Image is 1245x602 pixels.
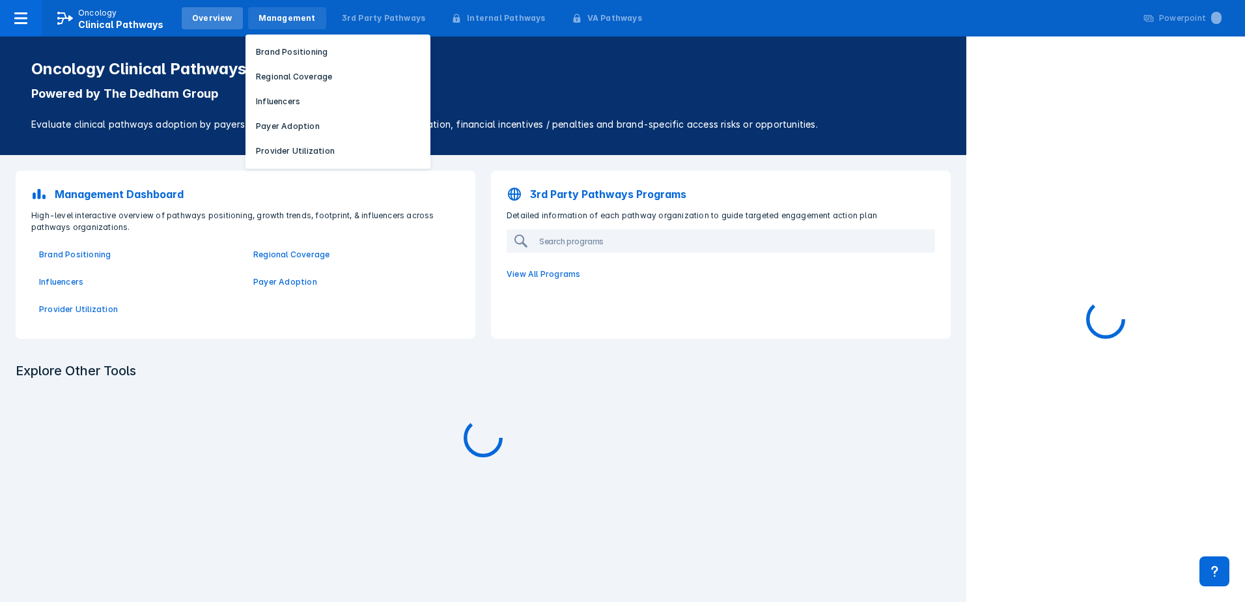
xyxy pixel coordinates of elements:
[192,12,232,24] div: Overview
[245,67,430,87] button: Regional Coverage
[31,86,935,102] p: Powered by The Dedham Group
[55,186,184,202] p: Management Dashboard
[39,276,238,288] a: Influencers
[39,249,238,261] a: Brand Positioning
[253,276,452,288] a: Payer Adoption
[8,362,958,387] h3: Explore Other Tools
[78,19,163,30] span: Clinical Pathways
[245,117,430,136] button: Payer Adoption
[31,60,935,78] h1: Oncology Clinical Pathways Tool
[23,210,468,233] p: High-level interactive overview of pathways positioning, growth trends, footprint, & influencers ...
[182,7,243,29] a: Overview
[342,12,426,24] div: 3rd Party Pathways
[1199,556,1229,586] div: Contact Support
[499,261,943,288] a: View All Programs
[39,304,238,315] a: Provider Utilization
[256,96,300,107] p: Influencers
[78,7,117,19] p: Oncology
[530,186,686,202] p: 3rd Party Pathways Programs
[1159,12,1222,24] div: Powerpoint
[256,46,328,58] p: Brand Positioning
[259,12,316,24] div: Management
[256,121,320,132] p: Payer Adoption
[587,12,642,24] div: VA Pathways
[245,42,430,62] button: Brand Positioning
[331,7,436,29] a: 3rd Party Pathways
[245,141,430,161] button: Provider Utilization
[31,117,935,132] p: Evaluate clinical pathways adoption by payers and providers, implementation sophistication, finan...
[245,92,430,111] button: Influencers
[534,231,925,251] input: Search programs
[256,145,335,157] p: Provider Utilization
[467,12,545,24] div: Internal Pathways
[499,179,943,210] a: 3rd Party Pathways Programs
[23,179,468,210] a: Management Dashboard
[256,71,332,83] p: Regional Coverage
[253,249,452,261] a: Regional Coverage
[248,7,326,29] a: Management
[499,210,943,222] p: Detailed information of each pathway organization to guide targeted engagement action plan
